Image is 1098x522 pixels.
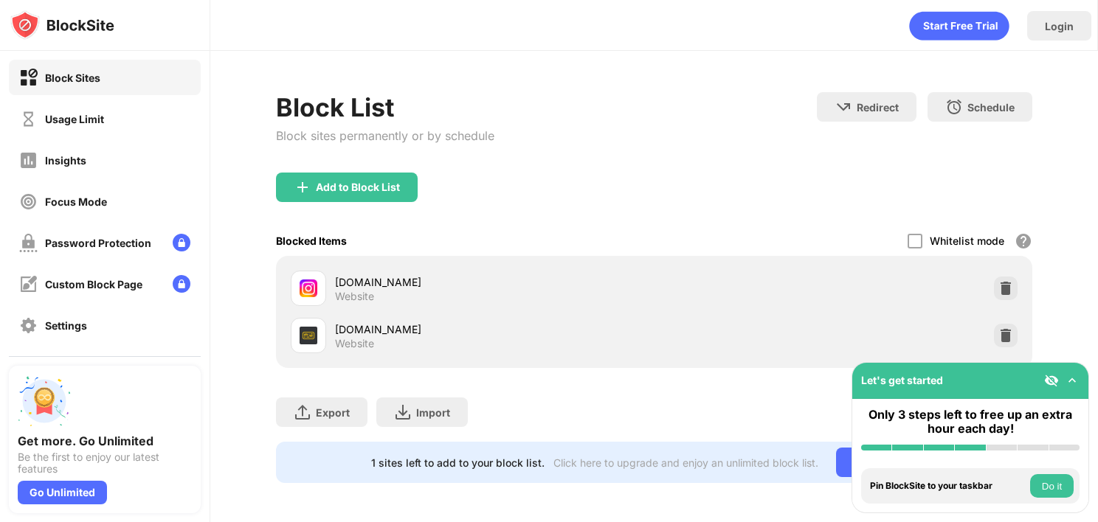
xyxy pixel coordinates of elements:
[553,456,818,469] div: Click here to upgrade and enjoy an unlimited block list.
[1030,474,1074,498] button: Do it
[861,408,1080,436] div: Only 3 steps left to free up an extra hour each day!
[316,181,400,193] div: Add to Block List
[335,274,654,290] div: [DOMAIN_NAME]
[18,481,107,504] div: Go Unlimited
[19,275,38,293] img: customize-block-page-off.svg
[45,113,104,125] div: Usage Limit
[45,319,87,332] div: Settings
[173,234,190,251] img: lock-menu.svg
[19,234,38,252] img: password-protection-off.svg
[276,92,494,122] div: Block List
[300,279,317,297] img: favicons
[45,72,100,84] div: Block Sites
[19,151,38,170] img: insights-off.svg
[19,69,38,87] img: block-on.svg
[45,195,107,208] div: Focus Mode
[300,327,317,344] img: favicons
[45,278,142,290] div: Custom Block Page
[18,375,71,428] img: push-unlimited.svg
[45,154,86,167] div: Insights
[276,234,347,247] div: Blocked Items
[173,275,190,293] img: lock-menu.svg
[316,406,350,419] div: Export
[335,290,374,303] div: Website
[45,237,151,249] div: Password Protection
[18,434,192,448] div: Get more. Go Unlimited
[335,337,374,350] div: Website
[335,321,654,337] div: [DOMAIN_NAME]
[10,10,114,40] img: logo-blocksite.svg
[276,128,494,143] div: Block sites permanently or by schedule
[1044,373,1059,388] img: eye-not-visible.svg
[19,110,38,128] img: time-usage-off.svg
[18,451,192,475] div: Be the first to enjoy our latest features
[909,11,1009,41] div: animation
[416,406,450,419] div: Import
[870,481,1026,491] div: Pin BlockSite to your taskbar
[19,192,38,211] img: focus-off.svg
[861,374,943,386] div: Let's get started
[371,456,545,469] div: 1 sites left to add to your block list.
[19,316,38,335] img: settings-off.svg
[836,448,937,477] div: Go Unlimited
[1065,373,1080,388] img: omni-setup-toggle.svg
